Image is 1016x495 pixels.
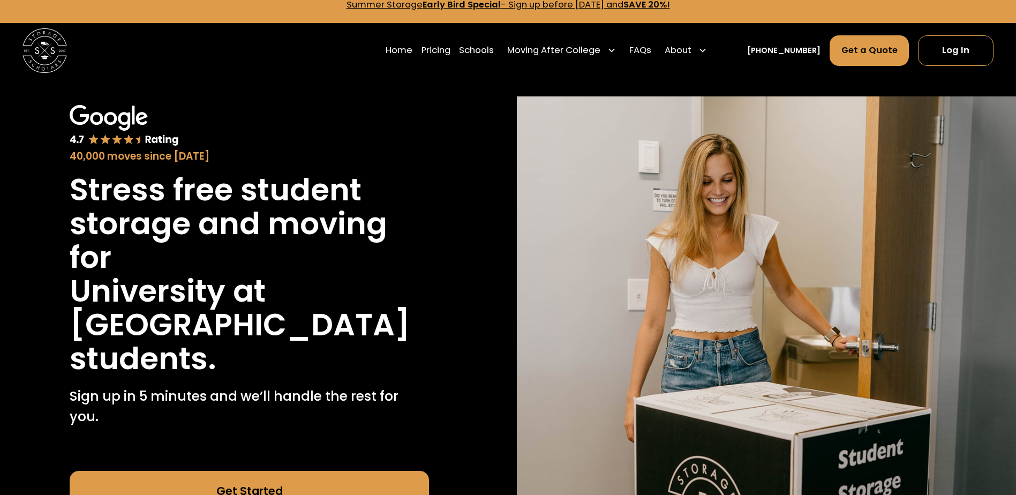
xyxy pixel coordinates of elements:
a: Pricing [422,35,450,66]
div: Moving After College [503,35,621,66]
img: Storage Scholars main logo [22,28,67,73]
h1: students. [70,342,216,376]
h1: Stress free student storage and moving for [70,173,429,274]
h1: University at [GEOGRAPHIC_DATA] [70,274,429,342]
a: home [22,28,67,73]
a: Schools [459,35,494,66]
p: Sign up in 5 minutes and we’ll handle the rest for you. [70,386,429,426]
div: About [660,35,712,66]
img: Google 4.7 star rating [70,105,179,147]
div: About [665,44,691,57]
a: Home [386,35,412,66]
a: Log In [918,35,994,65]
a: Get a Quote [830,35,909,65]
div: Moving After College [507,44,600,57]
a: [PHONE_NUMBER] [747,45,821,57]
div: 40,000 moves since [DATE] [70,149,429,164]
a: FAQs [629,35,651,66]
